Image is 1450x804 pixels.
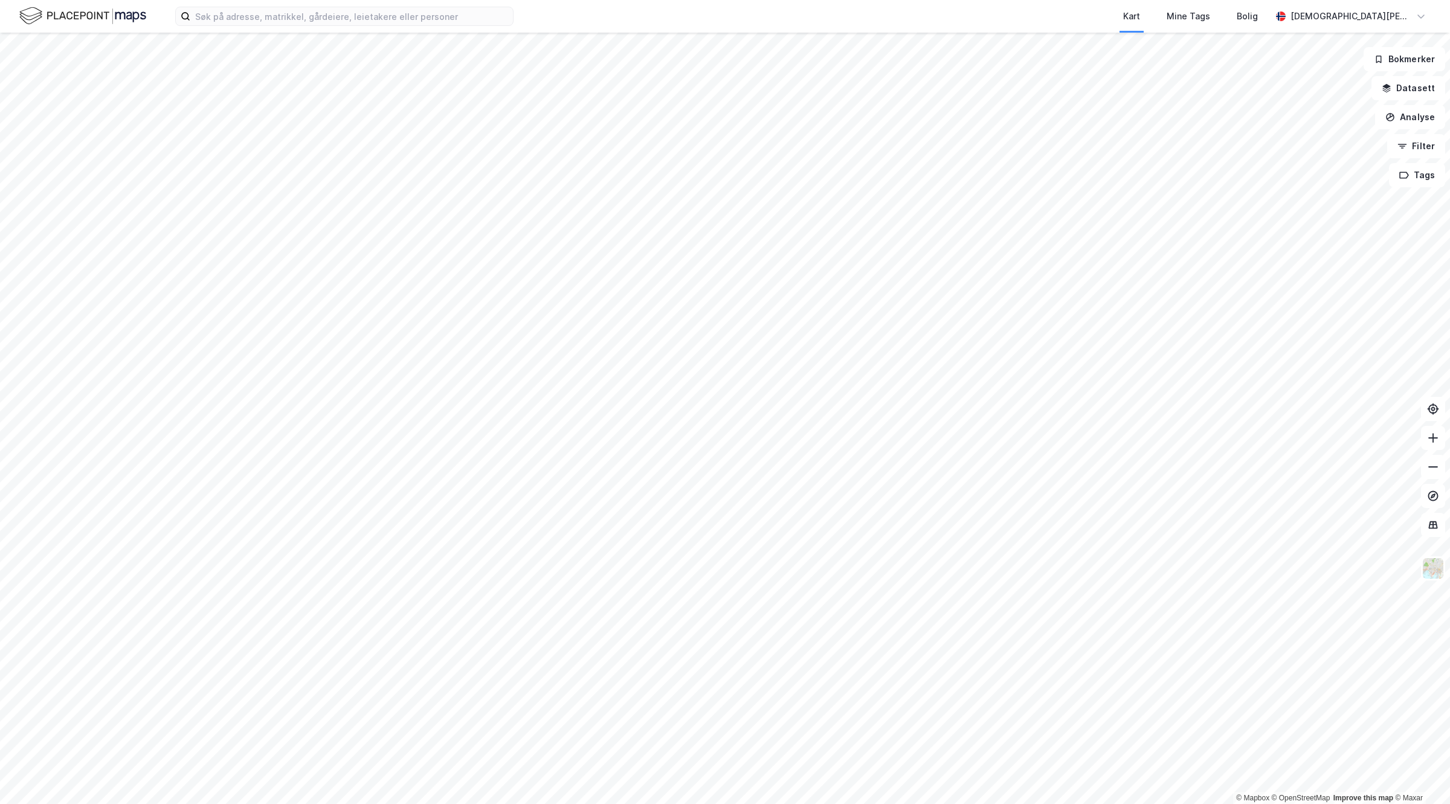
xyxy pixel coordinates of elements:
[1237,9,1258,24] div: Bolig
[1290,9,1411,24] div: [DEMOGRAPHIC_DATA][PERSON_NAME]
[190,7,513,25] input: Søk på adresse, matrikkel, gårdeiere, leietakere eller personer
[1123,9,1140,24] div: Kart
[19,5,146,27] img: logo.f888ab2527a4732fd821a326f86c7f29.svg
[1390,746,1450,804] iframe: Chat Widget
[1167,9,1210,24] div: Mine Tags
